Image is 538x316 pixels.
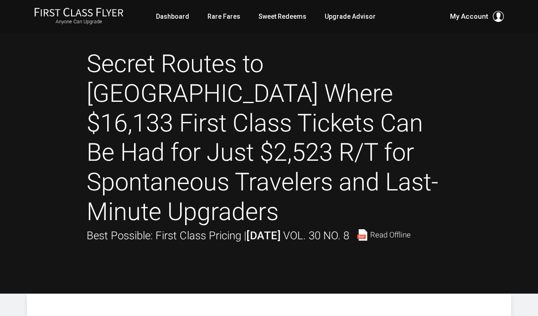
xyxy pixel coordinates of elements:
a: Read Offline [357,229,411,241]
a: First Class FlyerAnyone Can Upgrade [34,7,124,26]
span: Read Offline [370,231,411,239]
img: pdf-file.svg [357,229,368,241]
strong: [DATE] [246,229,280,242]
button: My Account [450,11,504,22]
a: Sweet Redeems [259,8,306,25]
span: My Account [450,11,488,22]
span: Vol. 30 No. 8 [283,229,349,242]
a: Dashboard [156,8,189,25]
a: Rare Fares [207,8,240,25]
img: First Class Flyer [34,7,124,17]
a: Upgrade Advisor [325,8,376,25]
h1: Secret Routes to [GEOGRAPHIC_DATA] Where $16,133 First Class Tickets Can Be Had for Just $2,523 R... [87,49,451,227]
div: Best Possible: First Class Pricing | [87,227,411,244]
small: Anyone Can Upgrade [34,19,124,25]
